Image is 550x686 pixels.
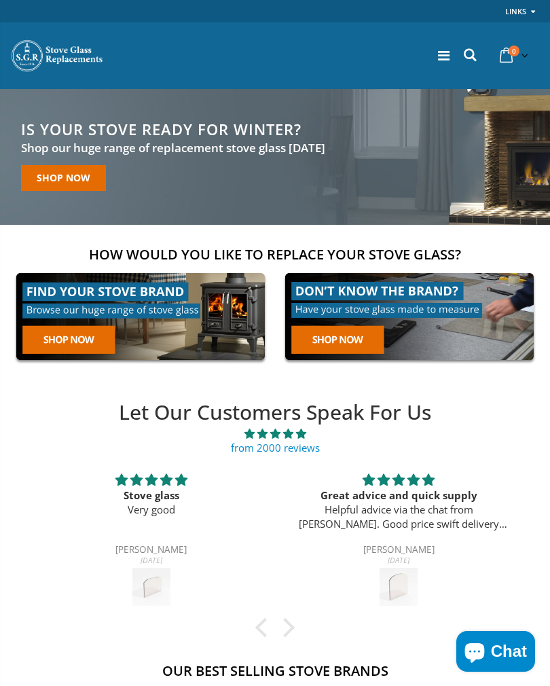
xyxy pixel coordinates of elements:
span: 4.90 stars [28,427,523,441]
a: Links [505,3,526,20]
img: Stove Glass Replacement [10,39,105,73]
a: from 2000 reviews [231,441,320,454]
p: Very good [44,503,259,517]
a: Menu [438,46,450,65]
inbox-online-store-chat: Shopify online store chat [452,631,539,675]
div: 5 stars [291,471,507,488]
img: made-to-measure-cta_2cd95ceb-d519-4648-b0cf-d2d338fdf11f.jpg [279,267,540,366]
h3: Shop our huge range of replacement stove glass [DATE] [21,141,325,156]
div: 5 stars [44,471,259,488]
a: 0 [494,42,531,69]
h2: How would you like to replace your stove glass? [10,245,540,264]
span: 0 [509,46,519,56]
a: Shop now [21,165,106,191]
h2: Is your stove ready for winter? [21,122,325,137]
img: Efel Harmony 13 Stove Glass - 268mm x 250mm (Arched Top) [380,568,418,606]
div: [DATE] [291,556,507,564]
div: [DATE] [44,556,259,564]
a: 4.90 stars from 2000 reviews [28,427,523,455]
div: [PERSON_NAME] [291,545,507,556]
div: Stove glass [44,488,259,503]
div: [PERSON_NAME] [44,545,259,556]
div: Great advice and quick supply [291,488,507,503]
h2: Let Our Customers Speak For Us [28,399,523,427]
h2: Our Best Selling Stove Brands [10,662,540,680]
img: find-your-brand-cta_9b334d5d-5c94-48ed-825f-d7972bbdebd0.jpg [10,267,271,366]
p: Helpful advice via the chat from [PERSON_NAME]. Good price swift delivery and now installation by... [291,503,507,531]
img: B & Q Beldray EH0690 Stove Glass - 250mm x 185mm (Top Corners Cut) [132,568,170,606]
